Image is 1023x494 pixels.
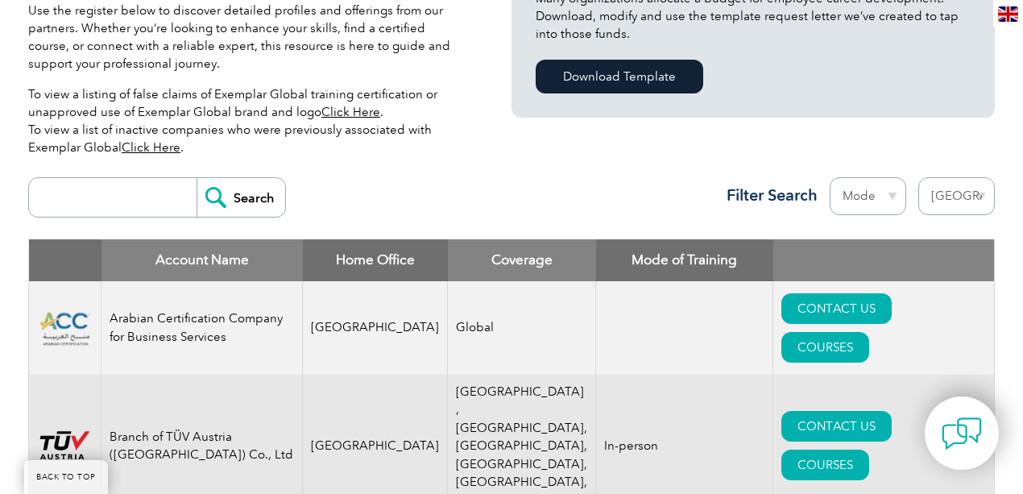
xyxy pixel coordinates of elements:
[781,450,869,480] a: COURSES
[781,411,892,442] a: CONTACT US
[303,281,448,375] td: [GEOGRAPHIC_DATA]
[197,178,285,217] input: Search
[321,105,380,119] a: Click Here
[781,293,892,324] a: CONTACT US
[101,239,303,281] th: Account Name: activate to sort column descending
[37,430,93,461] img: ad2ea39e-148b-ed11-81ac-0022481565fd-logo.png
[122,140,180,155] a: Click Here
[942,413,982,454] img: contact-chat.png
[536,60,703,93] a: Download Template
[998,6,1018,22] img: en
[37,307,93,347] img: 492f51fa-3263-f011-bec1-000d3acb86eb-logo.png
[303,239,448,281] th: Home Office: activate to sort column ascending
[28,2,463,73] p: Use the register below to discover detailed profiles and offerings from our partners. Whether you...
[781,332,869,363] a: COURSES
[24,460,108,494] a: BACK TO TOP
[448,281,596,375] td: Global
[773,239,995,281] th: : activate to sort column ascending
[717,185,818,205] h3: Filter Search
[101,281,303,375] td: Arabian Certification Company for Business Services
[596,239,773,281] th: Mode of Training: activate to sort column ascending
[28,85,463,156] p: To view a listing of false claims of Exemplar Global training certification or unapproved use of ...
[448,239,596,281] th: Coverage: activate to sort column ascending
